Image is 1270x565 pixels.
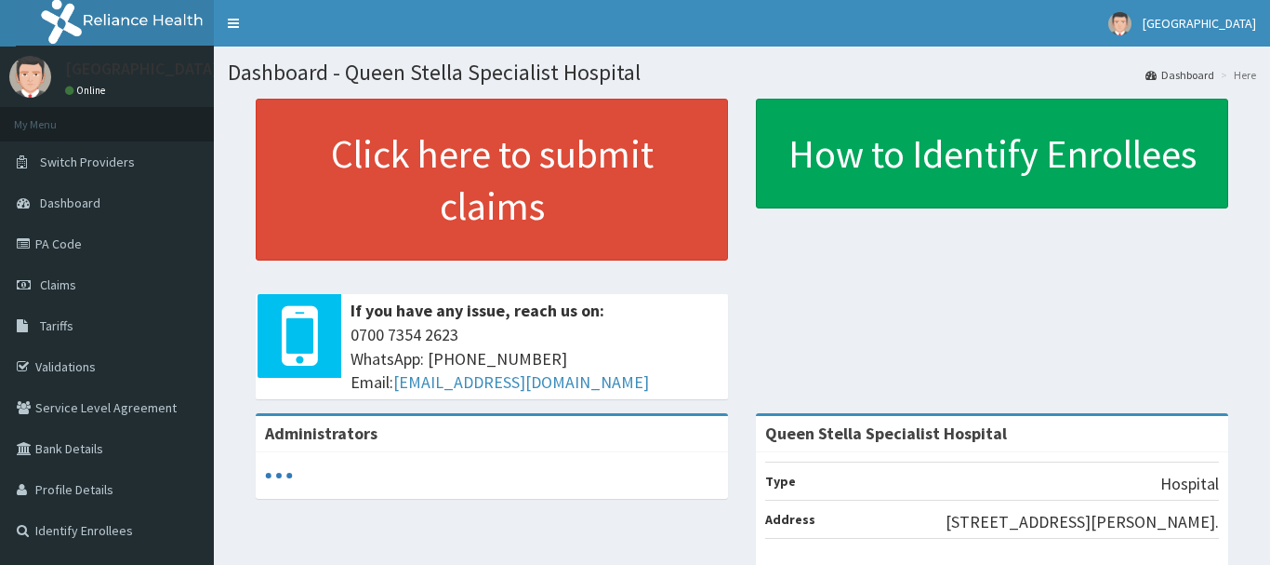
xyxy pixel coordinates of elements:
a: Online [65,84,110,97]
strong: Queen Stella Specialist Hospital [765,423,1007,444]
b: Address [765,511,815,528]
svg: audio-loading [265,462,293,490]
a: [EMAIL_ADDRESS][DOMAIN_NAME] [393,371,649,393]
a: Dashboard [1145,67,1214,83]
p: [STREET_ADDRESS][PERSON_NAME]. [946,510,1219,534]
b: Type [765,473,796,490]
span: Tariffs [40,317,73,334]
b: Administrators [265,423,377,444]
img: User Image [9,56,51,98]
span: [GEOGRAPHIC_DATA] [1143,15,1256,32]
p: [GEOGRAPHIC_DATA] [65,61,218,77]
li: Here [1216,67,1256,83]
span: 0700 7354 2623 WhatsApp: [PHONE_NUMBER] Email: [351,323,719,395]
p: Hospital [1160,472,1219,496]
a: Click here to submit claims [256,99,728,261]
span: Claims [40,276,76,293]
a: How to Identify Enrollees [756,99,1228,209]
h1: Dashboard - Queen Stella Specialist Hospital [228,61,1256,85]
span: Switch Providers [40,154,135,170]
b: If you have any issue, reach us on: [351,300,604,321]
img: User Image [1108,12,1131,35]
span: Dashboard [40,195,100,211]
